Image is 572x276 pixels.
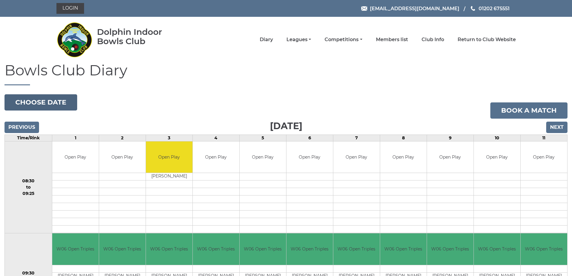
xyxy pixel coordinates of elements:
td: 9 [427,135,474,141]
td: W06 Open Triples [146,233,192,265]
img: Phone us [471,6,475,11]
td: Open Play [99,141,146,173]
img: Email [361,6,367,11]
td: 11 [520,135,567,141]
a: Email [EMAIL_ADDRESS][DOMAIN_NAME] [361,5,459,12]
h1: Bowls Club Diary [5,62,567,85]
img: Dolphin Indoor Bowls Club [56,19,92,61]
td: W06 Open Triples [333,233,380,265]
td: [PERSON_NAME] [146,173,192,180]
td: Open Play [380,141,427,173]
td: W06 Open Triples [240,233,286,265]
td: W06 Open Triples [52,233,99,265]
a: Phone us 01202 675551 [470,5,510,12]
td: Time/Rink [5,135,52,141]
a: Members list [376,36,408,43]
span: [EMAIL_ADDRESS][DOMAIN_NAME] [370,5,459,11]
td: 4 [192,135,239,141]
a: Return to Club Website [458,36,516,43]
td: Open Play [474,141,520,173]
a: Leagues [286,36,311,43]
td: Open Play [193,141,239,173]
td: Open Play [333,141,380,173]
a: Login [56,3,84,14]
td: W06 Open Triples [286,233,333,265]
td: 1 [52,135,99,141]
td: 8 [380,135,427,141]
td: W06 Open Triples [380,233,427,265]
a: Diary [260,36,273,43]
td: 2 [99,135,146,141]
td: Open Play [52,141,99,173]
td: 3 [146,135,192,141]
td: 7 [333,135,380,141]
td: W06 Open Triples [521,233,567,265]
td: 5 [239,135,286,141]
td: W06 Open Triples [99,233,146,265]
td: Open Play [286,141,333,173]
td: W06 Open Triples [193,233,239,265]
td: Open Play [427,141,474,173]
td: 6 [286,135,333,141]
td: Open Play [521,141,567,173]
a: Competitions [325,36,362,43]
div: Dolphin Indoor Bowls Club [97,27,181,46]
input: Next [546,122,567,133]
input: Previous [5,122,39,133]
td: Open Play [146,141,192,173]
td: 08:30 to 09:25 [5,141,52,233]
button: Choose date [5,94,77,111]
a: Book a match [490,102,567,119]
td: W06 Open Triples [474,233,520,265]
a: Club Info [422,36,444,43]
td: 10 [474,135,520,141]
td: Open Play [240,141,286,173]
td: W06 Open Triples [427,233,474,265]
span: 01202 675551 [479,5,510,11]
